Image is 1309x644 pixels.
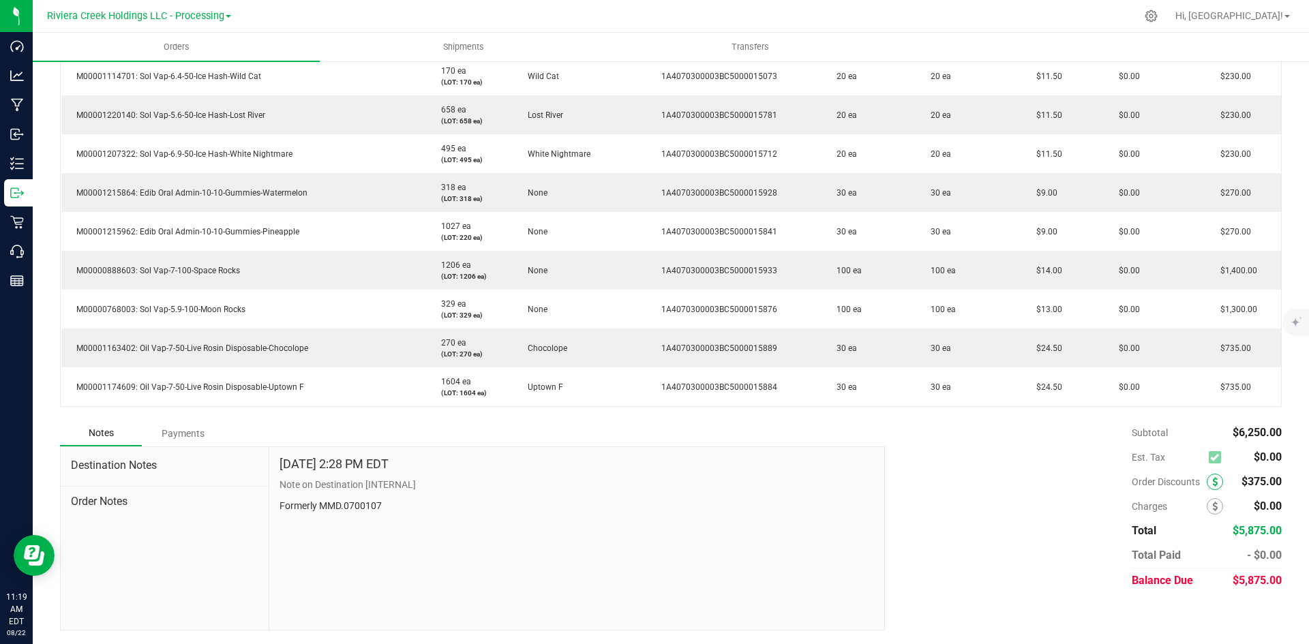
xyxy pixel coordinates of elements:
[1029,188,1057,198] span: $9.00
[654,382,777,392] span: 1A4070300003BC5000015884
[1242,475,1282,488] span: $375.00
[1112,227,1140,236] span: $0.00
[434,105,466,114] span: 658 ea
[1029,72,1062,81] span: $11.50
[654,188,777,198] span: 1A4070300003BC5000015928
[924,343,951,353] span: 30 ea
[1214,110,1251,120] span: $230.00
[1112,149,1140,159] span: $0.00
[1112,110,1140,120] span: $0.00
[1029,305,1062,314] span: $13.00
[60,420,142,446] div: Notes
[521,305,547,314] span: None
[1132,524,1156,537] span: Total
[70,305,245,314] span: M00000768003: Sol Vap-5.9-100-Moon Rocks
[1112,305,1140,314] span: $0.00
[320,33,607,61] a: Shipments
[1233,524,1282,537] span: $5,875.00
[434,221,471,231] span: 1027 ea
[1029,382,1062,392] span: $24.50
[924,149,951,159] span: 20 ea
[434,260,471,270] span: 1206 ea
[924,305,956,314] span: 100 ea
[1233,574,1282,587] span: $5,875.00
[425,41,502,53] span: Shipments
[10,98,24,112] inline-svg: Manufacturing
[1132,427,1168,438] span: Subtotal
[1112,266,1140,275] span: $0.00
[14,535,55,576] iframe: Resource center
[1029,343,1062,353] span: $24.50
[1132,501,1207,512] span: Charges
[434,310,505,320] p: (LOT: 329 ea)
[1112,343,1140,353] span: $0.00
[1214,72,1251,81] span: $230.00
[71,457,258,474] span: Destination Notes
[830,149,857,159] span: 20 ea
[280,499,874,513] p: Formerly MMD.0700107
[10,40,24,53] inline-svg: Dashboard
[434,299,466,309] span: 329 ea
[1029,110,1062,120] span: $11.50
[924,188,951,198] span: 30 ea
[924,266,956,275] span: 100 ea
[6,628,27,638] p: 08/22
[654,110,777,120] span: 1A4070300003BC5000015781
[434,183,466,192] span: 318 ea
[280,478,874,492] p: Note on Destination [INTERNAL]
[70,72,261,81] span: M00001114701: Sol Vap-6.4-50-Ice Hash-Wild Cat
[654,227,777,236] span: 1A4070300003BC5000015841
[1214,227,1251,236] span: $270.00
[830,227,857,236] span: 30 ea
[70,343,308,353] span: M00001163402: Oil Vap-7-50-Live Rosin Disposable-Chocolope
[1233,426,1282,439] span: $6,250.00
[830,343,857,353] span: 30 ea
[434,66,466,76] span: 170 ea
[70,382,304,392] span: M00001174609: Oil Vap-7-50-Live Rosin Disposable-Uptown F
[830,110,857,120] span: 20 ea
[521,188,547,198] span: None
[1112,72,1140,81] span: $0.00
[654,305,777,314] span: 1A4070300003BC5000015876
[1214,188,1251,198] span: $270.00
[1254,500,1282,512] span: $0.00
[521,149,590,159] span: White Nightmare
[434,232,505,243] p: (LOT: 220 ea)
[1247,549,1282,562] span: - $0.00
[521,382,563,392] span: Uptown F
[10,274,24,288] inline-svg: Reports
[1029,227,1057,236] span: $9.00
[10,186,24,200] inline-svg: Outbound
[70,188,307,198] span: M00001215864: Edib Oral Admin-10-10-Gummies-Watermelon
[654,266,777,275] span: 1A4070300003BC5000015933
[521,343,567,353] span: Chocolope
[71,493,258,510] span: Order Notes
[47,10,224,22] span: Riviera Creek Holdings LLC - Processing
[1143,10,1160,22] div: Manage settings
[924,382,951,392] span: 30 ea
[1132,452,1203,463] span: Est. Tax
[521,266,547,275] span: None
[33,33,320,61] a: Orders
[830,266,862,275] span: 100 ea
[830,305,862,314] span: 100 ea
[70,149,292,159] span: M00001207322: Sol Vap-6.9-50-Ice Hash-White Nightmare
[1029,149,1062,159] span: $11.50
[1029,266,1062,275] span: $14.00
[654,72,777,81] span: 1A4070300003BC5000015073
[434,194,505,204] p: (LOT: 318 ea)
[1214,305,1257,314] span: $1,300.00
[1209,448,1227,467] span: Calculate excise tax
[10,245,24,258] inline-svg: Call Center
[830,382,857,392] span: 30 ea
[1254,450,1282,463] span: $0.00
[1132,549,1181,562] span: Total Paid
[1112,188,1140,198] span: $0.00
[434,77,505,87] p: (LOT: 170 ea)
[521,110,563,120] span: Lost River
[1214,149,1251,159] span: $230.00
[607,33,894,61] a: Transfers
[10,69,24,82] inline-svg: Analytics
[924,72,951,81] span: 20 ea
[924,110,951,120] span: 20 ea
